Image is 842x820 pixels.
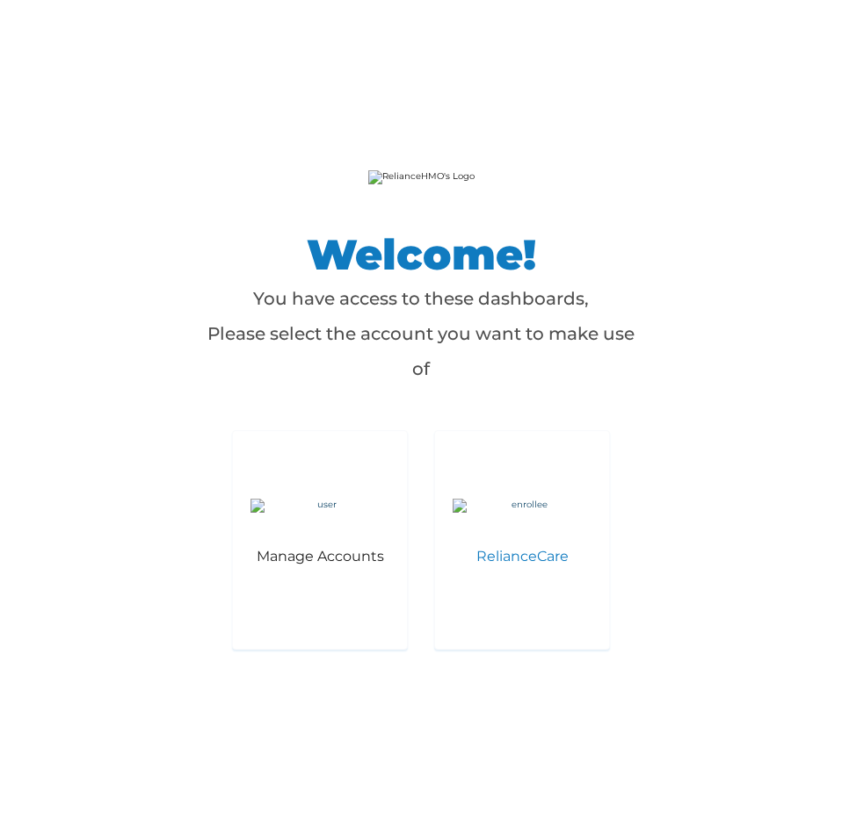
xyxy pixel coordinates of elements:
p: You have access to these dashboards, Please select the account you want to make use of [201,281,641,386]
img: user [250,499,389,513]
img: RelianceHMO's Logo [368,170,475,184]
h1: Welcome! [201,228,641,281]
p: Manage Accounts [250,548,389,565]
p: RelianceCare [453,548,592,565]
img: enrollee [453,499,592,513]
